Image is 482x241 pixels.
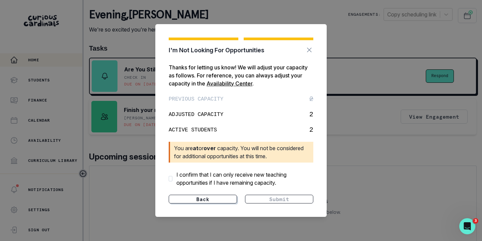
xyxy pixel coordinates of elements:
p: 2 [309,125,313,135]
span: or [198,145,204,152]
span: 3 [473,218,478,224]
button: Submit [245,195,313,203]
p: Thanks for letting us know! We will adjust your capacity as follows. For reference, you can alway... [169,63,313,87]
span: over [204,145,216,152]
iframe: Intercom live chat [459,218,475,234]
p: I'm Not Looking For Opportunities [169,46,264,55]
p: 2 [309,94,313,104]
button: Back [169,195,237,203]
span: You are [174,145,193,152]
span: capacity. You will not be considered for additional opportunities at this time. [174,145,304,160]
button: Button to close modal [305,46,313,55]
p: ADJUSTED CAPACITY [169,111,223,119]
span: at [193,145,198,152]
p: I confirm that I can only receive new teaching opportunities if I have remaining capacity. [176,171,313,187]
p: ACTIVE STUDENTS [169,126,217,134]
span: Availability Center [207,80,252,87]
p: 2 [309,110,313,120]
p: PREVIOUS CAPACITY [169,95,223,103]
